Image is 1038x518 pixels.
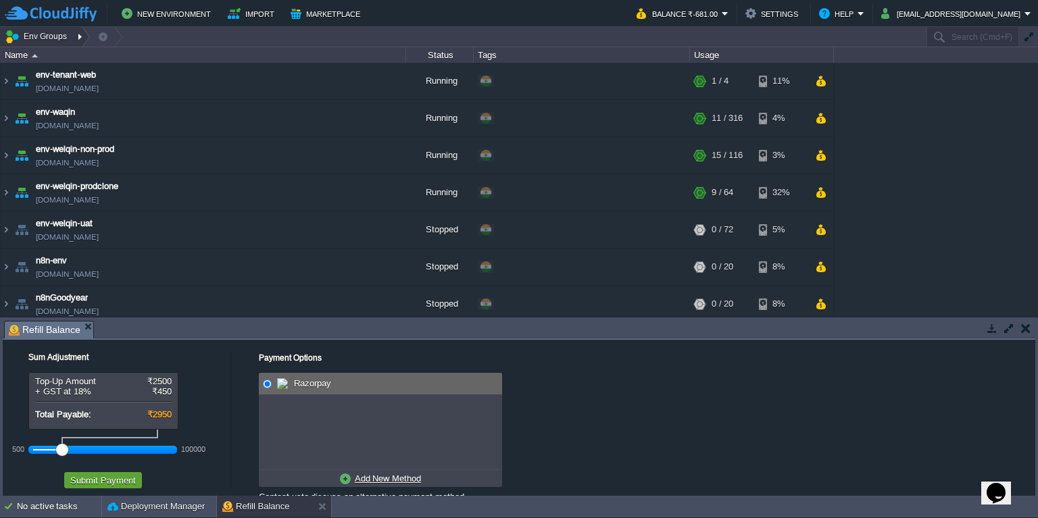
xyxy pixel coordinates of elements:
[759,137,803,174] div: 3%
[712,249,733,285] div: 0 / 20
[36,82,99,95] a: [DOMAIN_NAME]
[10,353,89,362] label: Sum Adjustment
[36,291,88,305] a: n8nGoodyear
[712,100,743,136] div: 11 / 316
[36,254,67,267] a: n8n-env
[759,286,803,322] div: 8%
[691,47,833,63] div: Usage
[1,47,405,63] div: Name
[5,5,97,22] img: CloudJiffy
[259,353,322,363] label: Payment Options
[32,54,38,57] img: AMDAwAAAACH5BAEAAAAALAAAAAABAAEAAAICRAEAOw==
[759,174,803,211] div: 32%
[36,156,99,170] a: [DOMAIN_NAME]
[222,500,290,513] button: Refill Balance
[12,286,31,322] img: AMDAwAAAACH5BAEAAAAALAAAAAABAAEAAAICRAEAOw==
[36,105,75,119] a: env-waqin
[228,5,278,22] button: Import
[406,137,474,174] div: Running
[759,63,803,99] div: 11%
[712,174,733,211] div: 9 / 64
[12,174,31,211] img: AMDAwAAAACH5BAEAAAAALAAAAAABAAEAAAICRAEAOw==
[406,211,474,248] div: Stopped
[259,488,502,502] div: to discuss an alternative payment method.
[35,376,172,386] div: Top-Up Amount
[406,174,474,211] div: Running
[12,249,31,285] img: AMDAwAAAACH5BAEAAAAALAAAAAABAAEAAAICRAEAOw==
[36,68,96,82] a: env-tenant-web
[1,249,11,285] img: AMDAwAAAACH5BAEAAAAALAAAAAABAAEAAAICRAEAOw==
[355,473,421,484] u: Add New Method
[147,376,172,386] span: ₹2500
[1,63,11,99] img: AMDAwAAAACH5BAEAAAAALAAAAAABAAEAAAICRAEAOw==
[712,63,728,99] div: 1 / 4
[637,5,722,22] button: Balance ₹-681.00
[819,5,858,22] button: Help
[9,321,80,338] span: Refill Balance
[712,211,733,248] div: 0 / 72
[152,386,172,396] span: ₹450
[759,100,803,136] div: 4%
[5,27,72,46] button: Env Groups
[712,286,733,322] div: 0 / 20
[36,217,93,230] a: env-welqin-uat
[406,249,474,285] div: Stopped
[1,100,11,136] img: AMDAwAAAACH5BAEAAAAALAAAAAABAAEAAAICRAEAOw==
[36,193,99,207] span: [DOMAIN_NAME]
[759,211,803,248] div: 5%
[291,5,364,22] button: Marketplace
[107,500,205,513] button: Deployment Manager
[712,137,743,174] div: 15 / 116
[407,47,473,63] div: Status
[12,137,31,174] img: AMDAwAAAACH5BAEAAAAALAAAAAABAAEAAAICRAEAOw==
[291,378,331,388] span: Razorpay
[981,464,1024,504] iframe: chat widget
[122,5,215,22] button: New Environment
[12,63,31,99] img: AMDAwAAAACH5BAEAAAAALAAAAAABAAEAAAICRAEAOw==
[147,409,172,419] span: ₹2950
[1,174,11,211] img: AMDAwAAAACH5BAEAAAAALAAAAAABAAEAAAICRAEAOw==
[35,409,172,419] div: Total Payable:
[36,143,114,156] a: env-welqin-non-prod
[406,286,474,322] div: Stopped
[36,305,99,318] a: [DOMAIN_NAME]
[12,445,24,453] div: 500
[35,386,172,396] div: + GST at 18%
[259,492,301,502] a: Contact us
[406,63,474,99] div: Running
[36,267,99,281] a: [DOMAIN_NAME]
[36,230,99,244] a: [DOMAIN_NAME]
[474,47,689,63] div: Tags
[36,180,118,193] a: env-welqin-prodclone
[881,5,1024,22] button: [EMAIL_ADDRESS][DOMAIN_NAME]
[759,249,803,285] div: 8%
[36,119,99,132] a: [DOMAIN_NAME]
[12,100,31,136] img: AMDAwAAAACH5BAEAAAAALAAAAAABAAEAAAICRAEAOw==
[745,5,802,22] button: Settings
[1,211,11,248] img: AMDAwAAAACH5BAEAAAAALAAAAAABAAEAAAICRAEAOw==
[66,474,140,486] button: Submit Payment
[1,137,11,174] img: AMDAwAAAACH5BAEAAAAALAAAAAABAAEAAAICRAEAOw==
[12,211,31,248] img: AMDAwAAAACH5BAEAAAAALAAAAAABAAEAAAICRAEAOw==
[1,286,11,322] img: AMDAwAAAACH5BAEAAAAALAAAAAABAAEAAAICRAEAOw==
[406,100,474,136] div: Running
[17,496,101,517] div: No active tasks
[181,445,205,453] div: 100000
[337,470,424,487] a: Add New Method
